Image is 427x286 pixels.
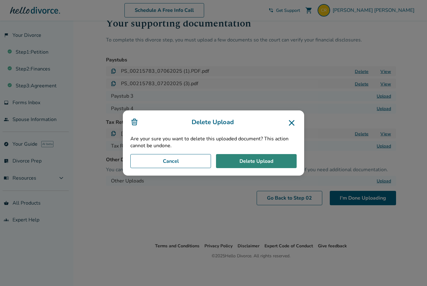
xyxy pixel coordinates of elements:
[130,154,211,168] button: Cancel
[130,135,297,149] p: Are your sure you want to delete this uploaded document? This action cannot be undone.
[216,154,297,168] button: Delete Upload
[396,256,427,286] iframe: Chat Widget
[130,118,297,128] h3: Delete Upload
[130,118,138,126] img: icon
